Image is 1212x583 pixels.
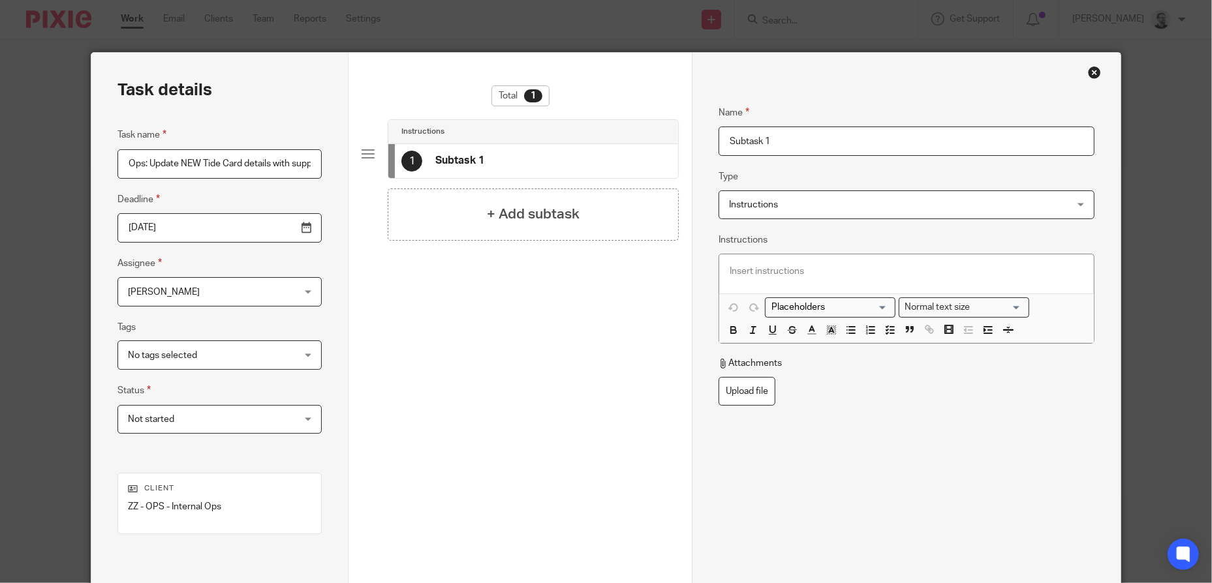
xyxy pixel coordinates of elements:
[902,301,973,314] span: Normal text size
[719,377,775,406] label: Upload file
[974,301,1021,314] input: Search for option
[491,85,550,106] div: Total
[719,357,782,370] p: Attachments
[1088,66,1101,79] div: Close this dialog window
[719,233,768,247] label: Instructions
[899,297,1029,318] div: Search for option
[729,200,778,209] span: Instructions
[765,297,895,318] div: Search for option
[128,415,174,424] span: Not started
[117,127,166,142] label: Task name
[487,204,580,224] h4: + Add subtask
[401,127,444,137] h4: Instructions
[117,321,136,334] label: Tags
[899,297,1029,318] div: Text styles
[128,288,200,297] span: [PERSON_NAME]
[719,170,738,183] label: Type
[435,154,484,168] h4: Subtask 1
[117,192,160,207] label: Deadline
[524,89,542,102] div: 1
[117,256,162,271] label: Assignee
[117,213,322,243] input: Use the arrow keys to pick a date
[767,301,888,314] input: Search for option
[117,149,322,179] input: Task name
[128,483,311,494] p: Client
[719,105,749,120] label: Name
[765,297,895,318] div: Placeholders
[401,151,422,172] div: 1
[128,500,311,513] p: ZZ - OPS - Internal Ops
[117,383,151,398] label: Status
[128,351,197,360] span: No tags selected
[117,79,212,101] h2: Task details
